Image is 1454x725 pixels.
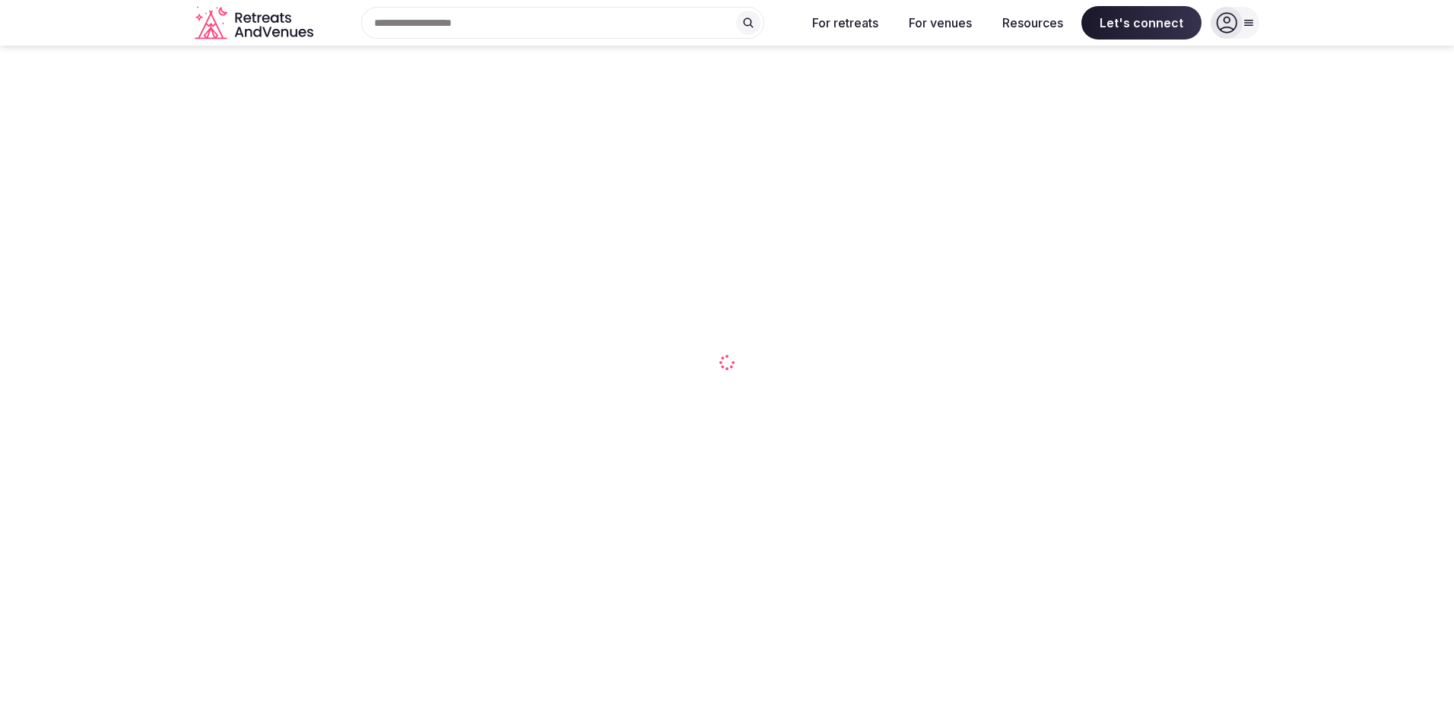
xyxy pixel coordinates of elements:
a: Visit the homepage [195,6,316,40]
button: For retreats [800,6,890,40]
span: Let's connect [1081,6,1202,40]
button: For venues [897,6,984,40]
button: Resources [990,6,1075,40]
svg: Retreats and Venues company logo [195,6,316,40]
